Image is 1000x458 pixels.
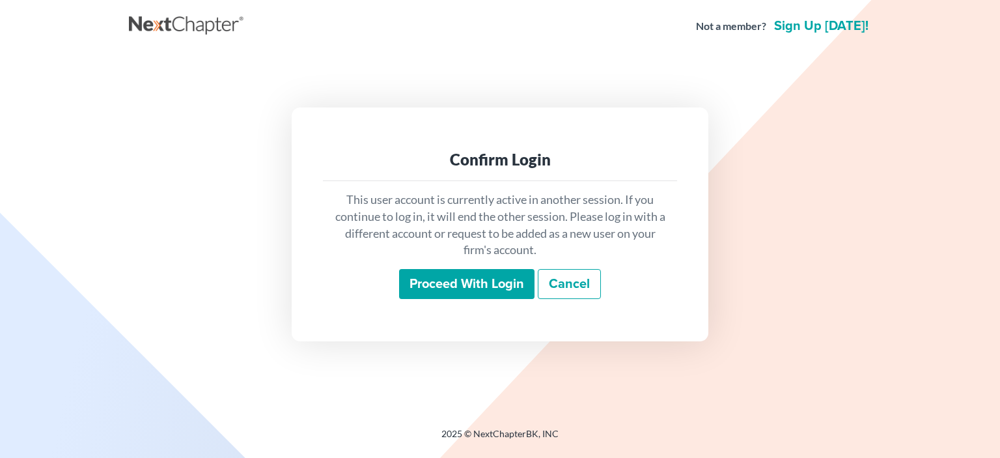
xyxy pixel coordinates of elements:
p: This user account is currently active in another session. If you continue to log in, it will end ... [333,192,667,259]
div: 2025 © NextChapterBK, INC [129,427,871,451]
a: Cancel [538,269,601,299]
strong: Not a member? [696,19,766,34]
a: Sign up [DATE]! [771,20,871,33]
div: Confirm Login [333,149,667,170]
input: Proceed with login [399,269,535,299]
